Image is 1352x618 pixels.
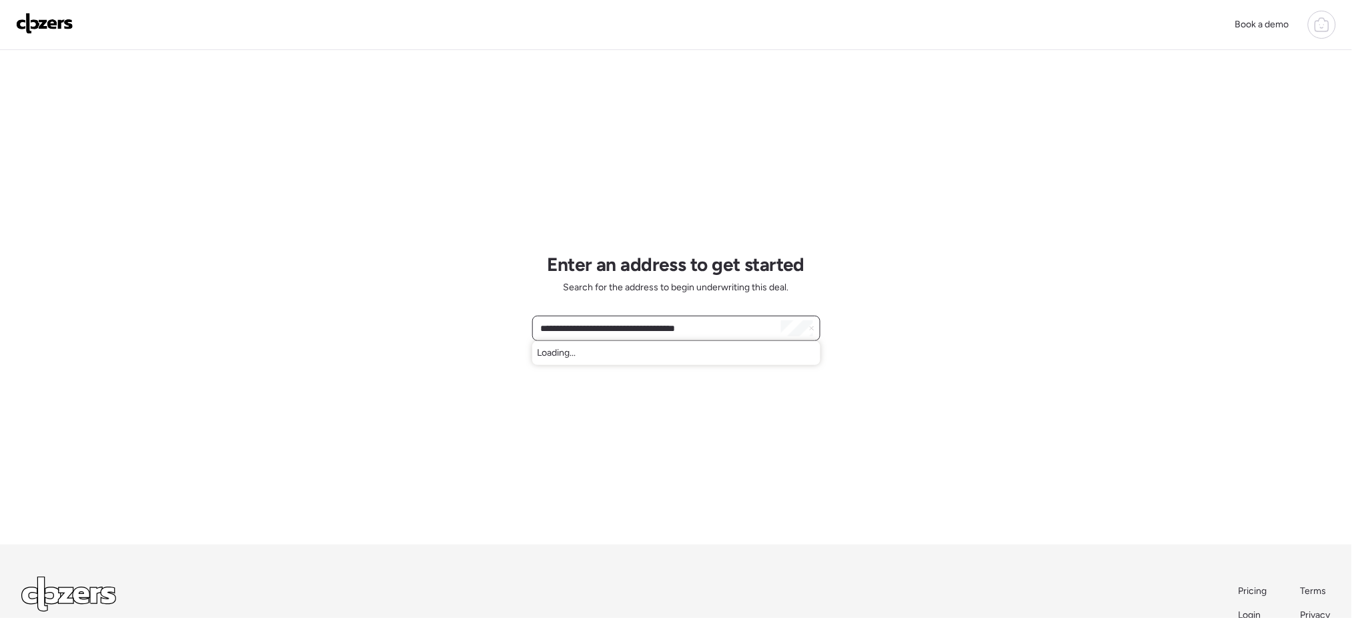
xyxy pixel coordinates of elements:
[1235,19,1289,30] span: Book a demo
[563,281,788,294] span: Search for the address to begin underwriting this deal.
[538,346,576,360] span: Loading...
[1301,585,1327,597] span: Terms
[1239,585,1267,597] span: Pricing
[548,253,805,276] h1: Enter an address to get started
[1239,585,1269,598] a: Pricing
[16,13,73,34] img: Logo
[1301,585,1331,598] a: Terms
[21,577,116,612] img: Logo Light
